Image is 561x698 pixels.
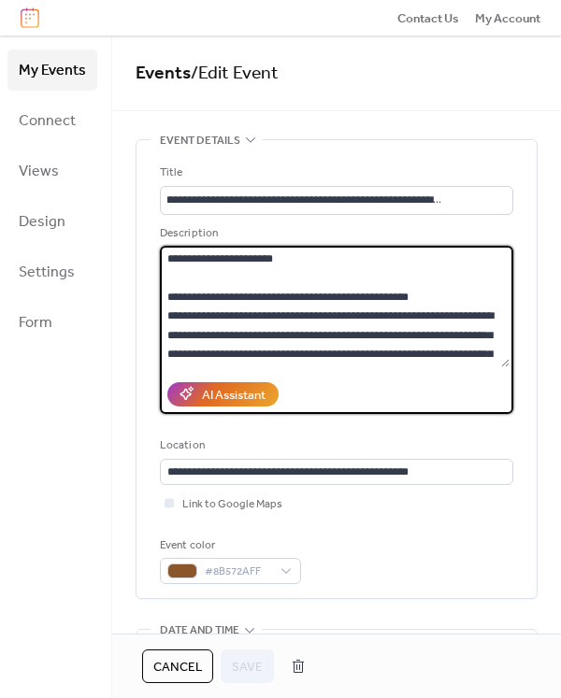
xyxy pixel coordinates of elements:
[19,258,75,288] span: Settings
[7,50,97,91] a: My Events
[160,621,239,640] span: Date and time
[19,308,52,338] span: Form
[160,224,510,243] div: Description
[397,8,459,27] a: Contact Us
[19,107,76,136] span: Connect
[475,8,540,27] a: My Account
[7,251,97,292] a: Settings
[7,100,97,141] a: Connect
[191,56,279,91] span: / Edit Event
[167,382,279,406] button: AI Assistant
[160,436,510,455] div: Location
[202,386,266,405] div: AI Assistant
[19,207,65,237] span: Design
[7,150,97,192] a: Views
[160,132,240,150] span: Event details
[7,201,97,242] a: Design
[160,536,297,555] div: Event color
[142,649,213,683] button: Cancel
[136,56,191,91] a: Events
[475,9,540,28] span: My Account
[153,658,202,677] span: Cancel
[182,495,282,514] span: Link to Google Maps
[19,157,59,187] span: Views
[7,302,97,343] a: Form
[21,7,39,28] img: logo
[19,56,86,86] span: My Events
[397,9,459,28] span: Contact Us
[160,164,510,182] div: Title
[205,563,271,581] span: #8B572AFF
